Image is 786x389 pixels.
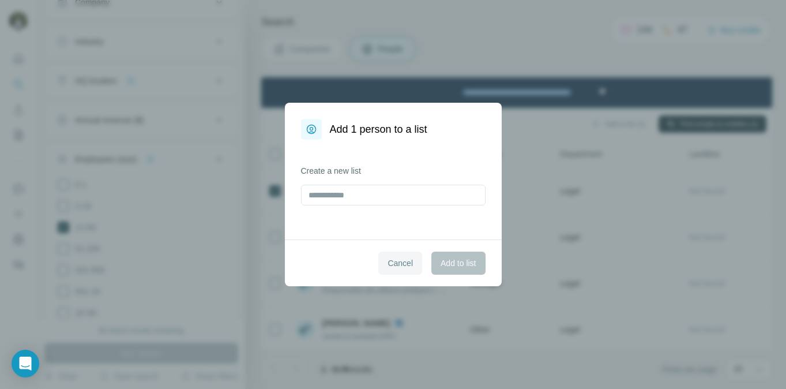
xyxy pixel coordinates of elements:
button: Cancel [378,252,422,275]
div: Upgrade plan for full access to Surfe [174,2,337,28]
span: Cancel [388,257,413,269]
div: Open Intercom Messenger [12,350,39,377]
h1: Add 1 person to a list [330,121,427,137]
label: Create a new list [301,165,486,177]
